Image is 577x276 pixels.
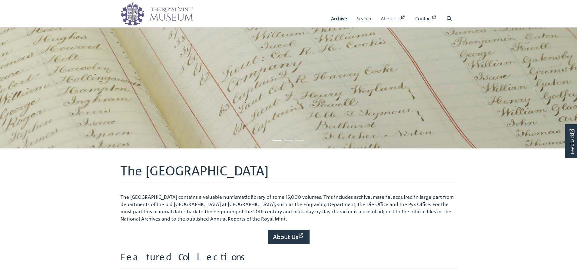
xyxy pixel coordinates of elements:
span: Feedback [568,129,575,154]
h2: Featured Collections [121,251,457,268]
img: logo_wide.png [121,2,193,26]
h1: The [GEOGRAPHIC_DATA] [121,163,457,184]
a: About Us [381,10,406,27]
a: Move to next slideshow image [490,27,577,148]
a: About Us [268,230,310,244]
a: Contact [415,10,437,27]
a: Archive [331,10,347,27]
p: The [GEOGRAPHIC_DATA] contains a valuable numismatic library of some 15,000 volumes. This include... [121,193,457,222]
a: Search [357,10,371,27]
